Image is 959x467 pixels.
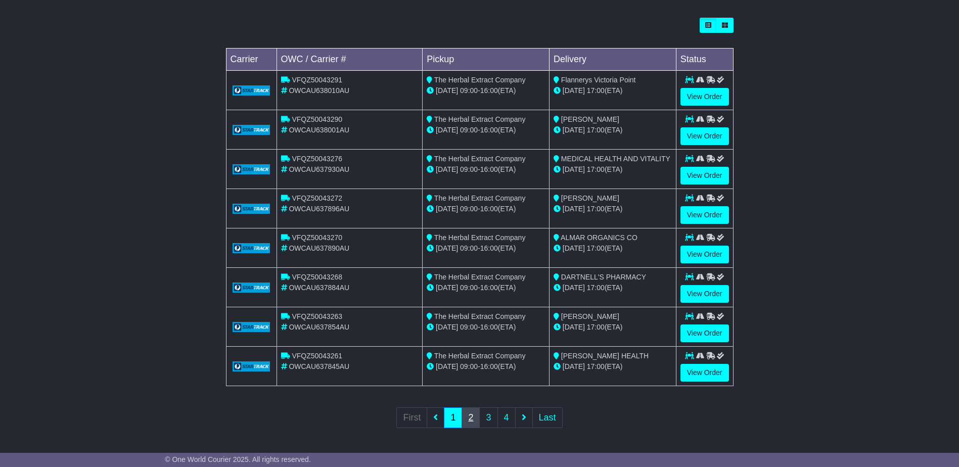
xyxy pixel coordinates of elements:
div: - (ETA) [427,204,545,214]
span: 16:00 [480,362,498,370]
span: 16:00 [480,86,498,95]
div: - (ETA) [427,85,545,96]
span: 16:00 [480,205,498,213]
span: [DATE] [436,323,458,331]
span: [PERSON_NAME] HEALTH [561,352,649,360]
span: [DATE] [563,362,585,370]
td: Carrier [226,49,277,71]
span: [DATE] [563,126,585,134]
span: DARTNELL'S PHARMACY [561,273,646,281]
span: [DATE] [436,284,458,292]
span: OWCAU637890AU [289,244,349,252]
span: The Herbal Extract Company [434,115,526,123]
img: GetCarrierServiceLogo [233,85,270,96]
span: VFQZ50043272 [292,194,342,202]
div: - (ETA) [427,322,545,333]
span: MEDICAL HEALTH AND VITALITY [561,155,670,163]
span: The Herbal Extract Company [434,352,526,360]
div: (ETA) [554,283,672,293]
span: Flannerys Victoria Point [561,76,636,84]
span: [DATE] [563,86,585,95]
a: View Order [680,364,729,382]
a: View Order [680,127,729,145]
span: [DATE] [436,244,458,252]
span: 09:00 [460,284,478,292]
span: VFQZ50043290 [292,115,342,123]
span: [PERSON_NAME] [561,312,619,320]
img: GetCarrierServiceLogo [233,322,270,332]
span: 09:00 [460,205,478,213]
span: 16:00 [480,126,498,134]
span: 09:00 [460,362,478,370]
span: The Herbal Extract Company [434,76,526,84]
span: VFQZ50043276 [292,155,342,163]
span: [DATE] [436,165,458,173]
div: - (ETA) [427,283,545,293]
span: VFQZ50043263 [292,312,342,320]
span: The Herbal Extract Company [434,273,526,281]
span: [DATE] [563,205,585,213]
span: 17:00 [587,126,605,134]
img: GetCarrierServiceLogo [233,283,270,293]
span: VFQZ50043268 [292,273,342,281]
a: View Order [680,206,729,224]
span: [DATE] [436,362,458,370]
a: 2 [462,407,480,428]
a: View Order [680,246,729,263]
div: - (ETA) [427,125,545,135]
span: [DATE] [563,323,585,331]
span: ALMAR ORGANICS CO [561,233,637,242]
span: 09:00 [460,86,478,95]
span: [DATE] [436,86,458,95]
span: 09:00 [460,244,478,252]
span: VFQZ50043261 [292,352,342,360]
div: (ETA) [554,322,672,333]
span: The Herbal Extract Company [434,194,526,202]
span: 17:00 [587,165,605,173]
span: 09:00 [460,323,478,331]
div: - (ETA) [427,361,545,372]
td: Pickup [423,49,550,71]
a: View Order [680,285,729,303]
span: © One World Courier 2025. All rights reserved. [165,455,311,463]
span: 17:00 [587,284,605,292]
a: View Order [680,167,729,184]
div: - (ETA) [427,243,545,254]
img: GetCarrierServiceLogo [233,125,270,135]
span: 17:00 [587,244,605,252]
a: View Order [680,88,729,106]
span: 16:00 [480,323,498,331]
img: GetCarrierServiceLogo [233,243,270,253]
span: [DATE] [436,126,458,134]
a: View Order [680,324,729,342]
span: The Herbal Extract Company [434,312,526,320]
span: [DATE] [563,284,585,292]
span: [DATE] [563,244,585,252]
span: The Herbal Extract Company [434,233,526,242]
span: 17:00 [587,86,605,95]
span: [DATE] [563,165,585,173]
span: OWCAU637930AU [289,165,349,173]
span: [PERSON_NAME] [561,194,619,202]
span: VFQZ50043291 [292,76,342,84]
a: 3 [479,407,497,428]
span: 17:00 [587,323,605,331]
div: - (ETA) [427,164,545,175]
span: OWCAU637854AU [289,323,349,331]
img: GetCarrierServiceLogo [233,361,270,371]
span: 09:00 [460,126,478,134]
div: (ETA) [554,125,672,135]
span: 16:00 [480,165,498,173]
span: The Herbal Extract Company [434,155,526,163]
span: 09:00 [460,165,478,173]
span: OWCAU637845AU [289,362,349,370]
div: (ETA) [554,243,672,254]
span: OWCAU638001AU [289,126,349,134]
div: (ETA) [554,164,672,175]
img: GetCarrierServiceLogo [233,204,270,214]
div: (ETA) [554,361,672,372]
img: GetCarrierServiceLogo [233,164,270,174]
span: [PERSON_NAME] [561,115,619,123]
span: OWCAU637896AU [289,205,349,213]
span: VFQZ50043270 [292,233,342,242]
